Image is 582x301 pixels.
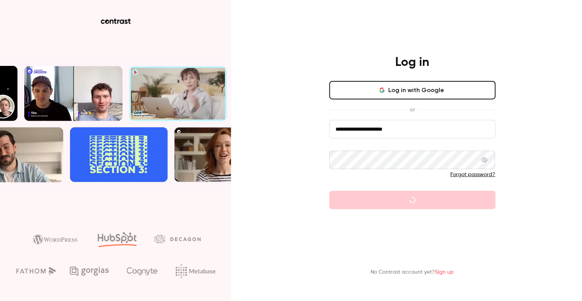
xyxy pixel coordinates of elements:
[435,269,454,275] a: Sign up
[451,172,496,177] a: Forgot password?
[154,235,201,243] img: decagon
[329,81,496,99] button: Log in with Google
[371,268,454,276] p: No Contrast account yet?
[396,55,429,70] h4: Log in
[406,106,419,114] span: or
